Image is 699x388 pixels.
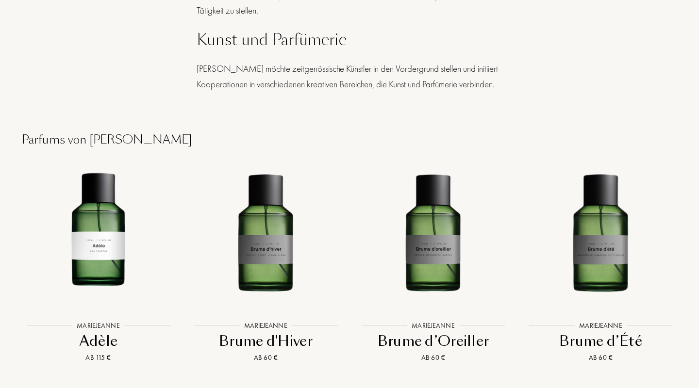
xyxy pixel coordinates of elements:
[23,159,174,310] img: Adèle Mariejeanne
[190,159,341,310] img: Brume d'Hiver Mariejeanne
[525,159,676,310] img: Brume d’Été Mariejeanne
[197,61,502,92] div: [PERSON_NAME] möchte zeitgenössische Künstler in den Vordergrund stellen und initiiert Kooperatio...
[521,332,681,351] div: Brume d’Été
[353,332,513,351] div: Brume d’Oreiller
[72,320,125,330] div: MarieJeanne
[186,353,346,363] div: Ab 60 €
[182,148,349,375] a: Brume d'Hiver MariejeanneMarieJeanneBrume d'HiverAb 60 €
[574,320,627,330] div: MarieJeanne
[18,332,178,351] div: Adèle
[239,320,292,330] div: MarieJeanne
[18,353,178,363] div: Ab 115 €
[15,131,684,148] div: Parfums von [PERSON_NAME]
[197,28,502,51] div: Kunst und Parfümerie
[349,148,517,375] a: Brume d’Oreiller MariejeanneMarieJeanneBrume d’OreillerAb 60 €
[353,353,513,363] div: Ab 60 €
[517,148,684,375] a: Brume d’Été MariejeanneMarieJeanneBrume d’ÉtéAb 60 €
[407,320,460,330] div: MarieJeanne
[15,148,182,375] a: Adèle MariejeanneMarieJeanneAdèleAb 115 €
[186,332,346,351] div: Brume d'Hiver
[358,159,509,310] img: Brume d’Oreiller Mariejeanne
[521,353,681,363] div: Ab 60 €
